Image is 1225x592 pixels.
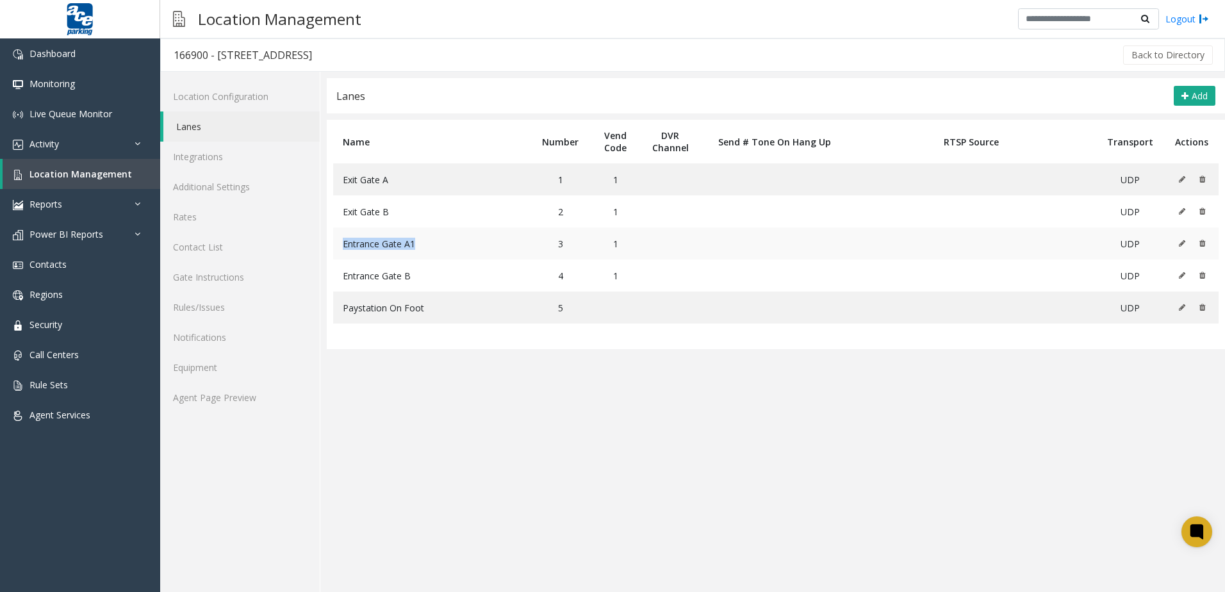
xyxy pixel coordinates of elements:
span: Monitoring [29,78,75,90]
img: 'icon' [13,140,23,150]
th: Transport [1095,120,1165,163]
th: Name [333,120,530,163]
img: 'icon' [13,200,23,210]
a: Agent Page Preview [160,382,320,413]
img: 'icon' [13,49,23,60]
a: Gate Instructions [160,262,320,292]
span: Entrance Gate A1 [343,238,415,250]
img: logout [1199,12,1209,26]
img: 'icon' [13,170,23,180]
a: Logout [1165,12,1209,26]
span: Power BI Reports [29,228,103,240]
img: 'icon' [13,320,23,331]
span: Dashboard [29,47,76,60]
td: 4 [530,259,591,292]
a: Equipment [160,352,320,382]
td: 2 [530,195,591,227]
span: Exit Gate A [343,174,388,186]
th: Number [530,120,591,163]
span: Add [1192,90,1208,102]
span: Agent Services [29,409,90,421]
a: Location Management [3,159,160,189]
span: Exit Gate B [343,206,389,218]
th: RTSP Source [848,120,1094,163]
button: Back to Directory [1123,45,1213,65]
th: DVR Channel [640,120,701,163]
div: Lanes [336,88,365,104]
th: Vend Code [591,120,640,163]
h3: Location Management [192,3,368,35]
td: 1 [591,163,640,195]
td: UDP [1095,259,1165,292]
img: 'icon' [13,381,23,391]
a: Contact List [160,232,320,262]
img: 'icon' [13,350,23,361]
a: Lanes [163,111,320,142]
td: UDP [1095,227,1165,259]
span: Paystation On Foot [343,302,424,314]
th: Send # Tone On Hang Up [701,120,849,163]
span: Rule Sets [29,379,68,391]
span: Location Management [29,168,132,180]
td: 3 [530,227,591,259]
td: 1 [591,195,640,227]
span: Contacts [29,258,67,270]
span: Regions [29,288,63,300]
span: Security [29,318,62,331]
td: 1 [530,163,591,195]
span: Reports [29,198,62,210]
a: Location Configuration [160,81,320,111]
a: Additional Settings [160,172,320,202]
img: 'icon' [13,290,23,300]
img: 'icon' [13,79,23,90]
td: 5 [530,292,591,324]
td: UDP [1095,195,1165,227]
td: 1 [591,227,640,259]
td: UDP [1095,292,1165,324]
a: Notifications [160,322,320,352]
img: 'icon' [13,110,23,120]
img: pageIcon [173,3,185,35]
div: 166900 - [STREET_ADDRESS] [174,47,312,63]
button: Add [1174,86,1215,106]
span: Entrance Gate B [343,270,411,282]
img: 'icon' [13,411,23,421]
span: Call Centers [29,349,79,361]
span: Live Queue Monitor [29,108,112,120]
a: Rules/Issues [160,292,320,322]
td: UDP [1095,163,1165,195]
img: 'icon' [13,260,23,270]
a: Integrations [160,142,320,172]
td: 1 [591,259,640,292]
span: Activity [29,138,59,150]
a: Rates [160,202,320,232]
img: 'icon' [13,230,23,240]
th: Actions [1165,120,1219,163]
